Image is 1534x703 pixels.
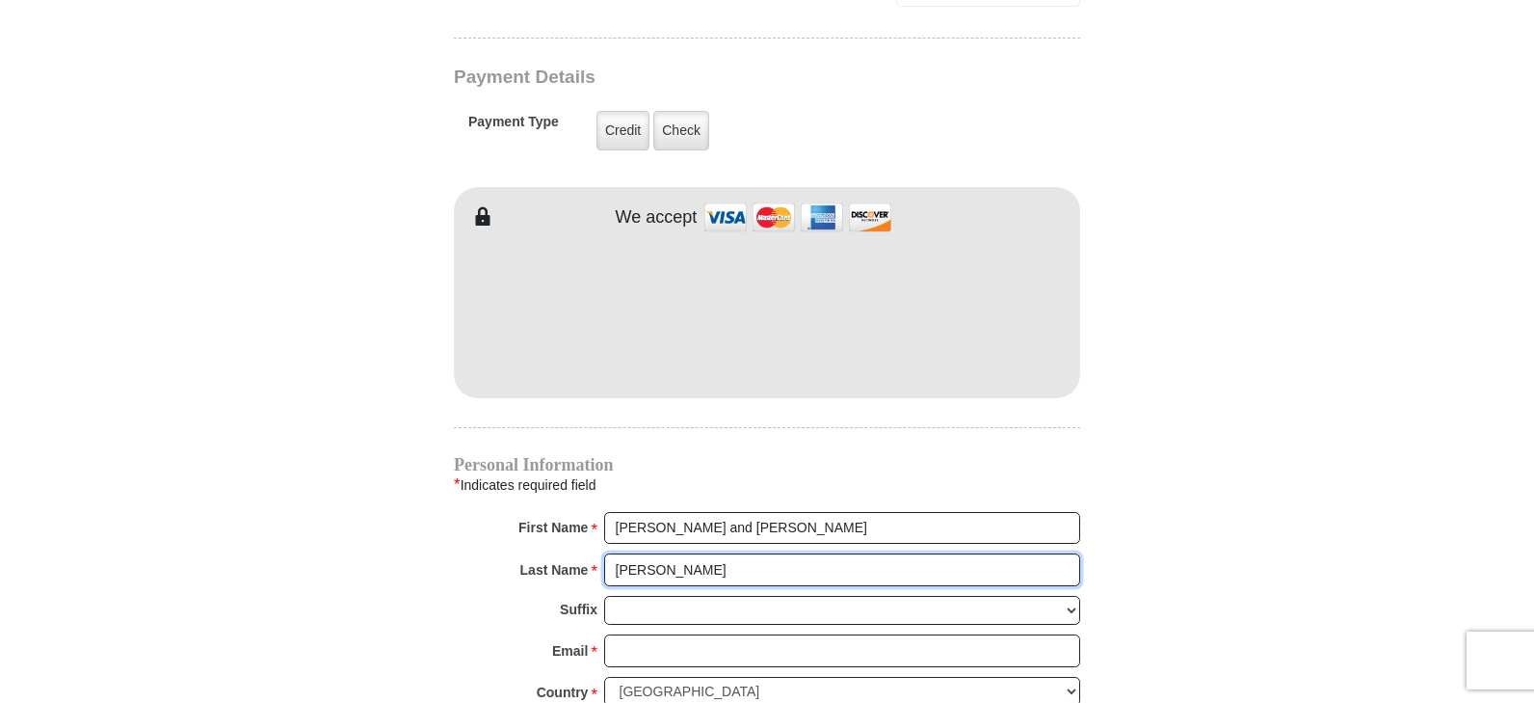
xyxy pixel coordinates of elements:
[454,457,1080,473] h4: Personal Information
[653,111,709,150] label: Check
[701,197,894,238] img: credit cards accepted
[468,114,559,140] h5: Payment Type
[518,514,588,541] strong: First Name
[560,596,597,623] strong: Suffix
[454,473,1080,498] div: Indicates required field
[454,67,945,89] h3: Payment Details
[616,207,698,229] h4: We accept
[596,111,649,150] label: Credit
[552,637,588,664] strong: Email
[520,556,589,583] strong: Last Name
